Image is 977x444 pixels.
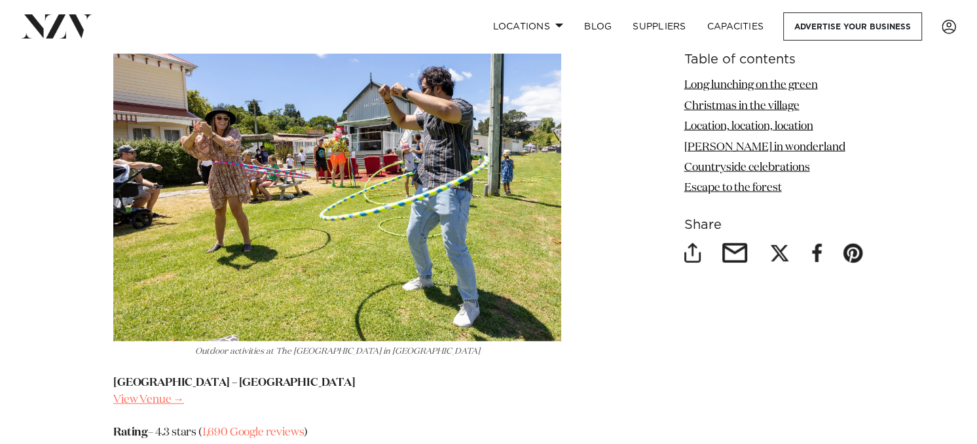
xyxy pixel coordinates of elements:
[195,347,480,356] em: Outdoor activities at The [GEOGRAPHIC_DATA] in [GEOGRAPHIC_DATA]
[684,100,799,111] a: Christmas in the village
[684,162,809,173] a: Countryside celebrations
[684,141,845,152] a: [PERSON_NAME] in wonderland
[684,121,813,132] a: Location, location, location
[684,218,864,232] h6: Share
[113,424,561,441] p: – 4.3 stars ( )
[113,427,148,438] strong: Rating
[482,12,574,41] a: Locations
[697,12,775,41] a: Capacities
[684,53,864,67] h6: Table of contents
[202,427,304,438] a: 1,690 Google reviews
[783,12,922,41] a: Advertise your business
[113,43,561,341] img: Hoola hooping in the sun at The Historic Village in Tauranga
[21,14,92,38] img: nzv-logo.png
[684,182,781,194] a: Escape to the forest
[622,12,696,41] a: SUPPLIERS
[574,12,622,41] a: BLOG
[113,394,184,405] a: View Venue →
[684,80,817,91] a: Long lunching on the green
[113,377,356,388] strong: [GEOGRAPHIC_DATA] – [GEOGRAPHIC_DATA]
